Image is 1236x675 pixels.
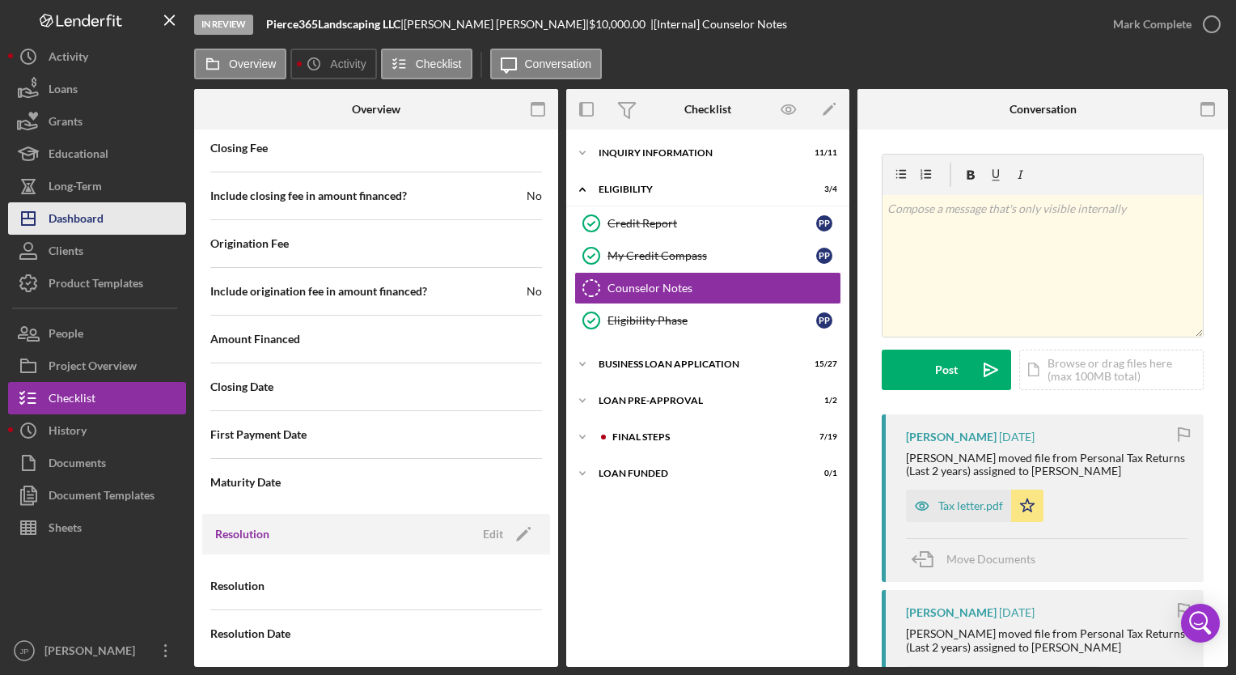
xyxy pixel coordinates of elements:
div: Long-Term [49,170,102,206]
div: 15 / 27 [808,359,837,369]
div: People [49,317,83,354]
div: Tax letter.pdf [938,499,1003,512]
button: Loans [8,73,186,105]
span: Resolution [210,578,265,594]
div: $10,000.00 [589,18,650,31]
div: LOAN FUNDED [599,469,797,478]
span: Closing Date [210,379,273,395]
span: Maturity Date [210,474,281,490]
button: Tax letter.pdf [906,490,1043,522]
span: Resolution Date [210,626,290,642]
div: 3 / 4 [808,185,837,194]
button: Document Templates [8,479,186,512]
div: Grants [49,105,83,142]
time: 2025-08-27 14:51 [999,431,1035,444]
div: FINAL STEPS [612,432,797,442]
div: Post [935,350,958,390]
span: Include closing fee in amount financed? [210,188,407,204]
button: JP[PERSON_NAME] [8,635,186,667]
button: Product Templates [8,267,186,299]
button: Clients [8,235,186,267]
button: Post [882,350,1011,390]
label: Activity [330,57,366,70]
label: Overview [229,57,276,70]
div: Eligibility Phase [607,314,816,327]
button: Edit [473,522,537,546]
a: Eligibility PhasePP [574,304,841,337]
div: BUSINESS LOAN APPLICATION [599,359,797,369]
button: Educational [8,138,186,170]
time: 2025-08-27 14:50 [999,606,1035,619]
div: Checklist [49,382,95,418]
div: Clients [49,235,83,271]
div: My Credit Compass [607,249,816,262]
div: Checklist [684,103,731,116]
button: Checklist [381,49,472,79]
div: [PERSON_NAME] [PERSON_NAME] | [404,18,589,31]
div: Document Templates [49,479,154,516]
text: JP [19,647,28,656]
span: First Payment Date [210,427,307,443]
div: P P [816,215,832,231]
div: 1 / 2 [808,396,837,405]
div: [PERSON_NAME] moved file from Personal Tax Returns (Last 2 years) assigned to [PERSON_NAME] [906,627,1187,653]
button: Long-Term [8,170,186,202]
span: No [527,283,542,299]
button: Move Documents [906,539,1052,579]
button: Overview [194,49,286,79]
div: [PERSON_NAME] [40,635,146,671]
div: 11 / 11 [808,148,837,158]
button: Checklist [8,382,186,414]
button: Sheets [8,512,186,544]
button: Documents [8,447,186,479]
button: Dashboard [8,202,186,235]
label: Checklist [416,57,462,70]
a: Credit ReportPP [574,207,841,240]
div: 7 / 19 [808,432,837,442]
div: Edit [483,522,503,546]
b: Pierce365Landscaping LLC [266,17,400,31]
div: P P [816,312,832,329]
div: 0 / 1 [808,469,837,478]
h3: Resolution [215,526,269,542]
span: Amount Financed [210,331,300,347]
div: Counselor Notes [607,282,840,295]
span: No [527,188,542,204]
button: Project Overview [8,350,186,382]
div: [PERSON_NAME] [906,431,997,444]
div: Loans [49,73,78,109]
span: Origination Fee [210,236,289,252]
div: Sheets [49,512,82,548]
div: Product Templates [49,267,143,304]
div: [PERSON_NAME] [906,606,997,619]
span: Include origination fee in amount financed? [210,283,427,299]
span: Move Documents [946,552,1035,566]
div: Open Intercom Messenger [1181,604,1220,643]
button: Conversation [490,49,603,79]
button: Grants [8,105,186,138]
label: Conversation [525,57,592,70]
button: Activity [290,49,376,79]
div: History [49,414,87,451]
button: Activity [8,40,186,73]
div: Overview [352,103,400,116]
div: Documents [49,447,106,483]
button: People [8,317,186,350]
div: Mark Complete [1113,8,1192,40]
a: History [8,414,186,447]
button: Mark Complete [1097,8,1228,40]
div: Credit Report [607,217,816,230]
span: Closing Fee [210,140,268,156]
